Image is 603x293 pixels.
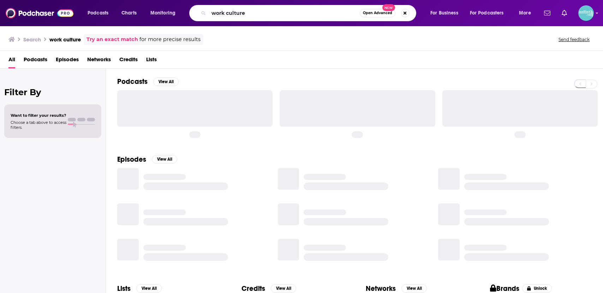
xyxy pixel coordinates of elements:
[49,36,81,43] h3: work culture
[556,36,592,42] button: Send feedback
[519,8,531,18] span: More
[83,7,118,19] button: open menu
[11,120,66,130] span: Choose a tab above to access filters.
[117,7,141,19] a: Charts
[196,5,423,21] div: Search podcasts, credits, & more...
[6,6,73,20] img: Podchaser - Follow, Share and Rate Podcasts
[401,284,427,293] button: View All
[119,54,138,68] a: Credits
[117,155,146,164] h2: Episodes
[145,7,185,19] button: open menu
[11,113,66,118] span: Want to filter your results?
[146,54,157,68] a: Lists
[136,284,162,293] button: View All
[87,54,111,68] a: Networks
[559,7,570,19] a: Show notifications dropdown
[117,284,162,293] a: ListsView All
[360,9,395,17] button: Open AdvancedNew
[541,7,553,19] a: Show notifications dropdown
[4,87,101,97] h2: Filter By
[117,77,179,86] a: PodcastsView All
[578,5,594,21] button: Show profile menu
[578,5,594,21] span: Logged in as JessicaPellien
[363,11,392,15] span: Open Advanced
[139,35,201,44] span: for more precise results
[366,284,427,293] a: NetworksView All
[23,36,41,43] h3: Search
[150,8,175,18] span: Monitoring
[382,4,395,11] span: New
[514,7,540,19] button: open menu
[56,54,79,68] a: Episodes
[117,284,131,293] h2: Lists
[117,155,177,164] a: EpisodesView All
[241,284,296,293] a: CreditsView All
[24,54,47,68] a: Podcasts
[490,284,519,293] h2: Brands
[209,7,360,19] input: Search podcasts, credits, & more...
[86,35,138,44] a: Try an exact match
[430,8,458,18] span: For Business
[522,284,552,293] button: Unlock
[152,155,177,163] button: View All
[578,5,594,21] img: User Profile
[425,7,467,19] button: open menu
[366,284,396,293] h2: Networks
[465,7,514,19] button: open menu
[8,54,15,68] a: All
[241,284,265,293] h2: Credits
[88,8,108,18] span: Podcasts
[117,77,148,86] h2: Podcasts
[153,77,179,86] button: View All
[470,8,504,18] span: For Podcasters
[121,8,137,18] span: Charts
[271,284,296,293] button: View All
